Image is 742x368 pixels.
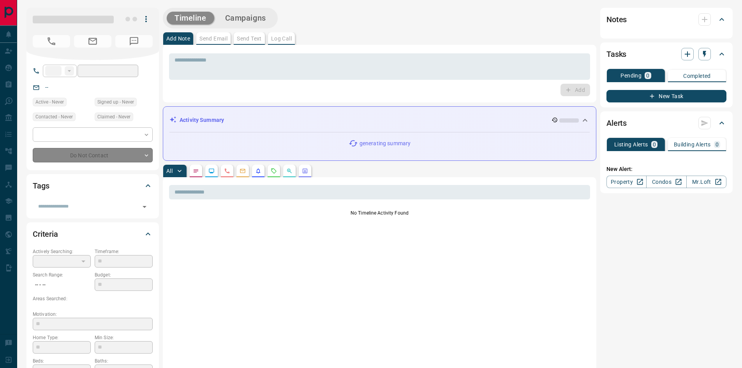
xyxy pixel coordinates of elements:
[33,248,91,255] p: Actively Searching:
[33,334,91,341] p: Home Type:
[606,10,726,29] div: Notes
[716,142,719,147] p: 0
[674,142,711,147] p: Building Alerts
[606,48,626,60] h2: Tasks
[95,334,153,341] p: Min Size:
[169,113,590,127] div: Activity Summary
[95,248,153,255] p: Timeframe:
[193,168,199,174] svg: Notes
[240,168,246,174] svg: Emails
[286,168,293,174] svg: Opportunities
[255,168,261,174] svg: Listing Alerts
[33,148,153,162] div: Do Not Contact
[74,35,111,48] span: No Email
[35,98,64,106] span: Active - Never
[653,142,656,147] p: 0
[606,117,627,129] h2: Alerts
[45,84,48,90] a: --
[97,113,130,121] span: Claimed - Never
[271,168,277,174] svg: Requests
[95,271,153,278] p: Budget:
[208,168,215,174] svg: Lead Browsing Activity
[33,180,49,192] h2: Tags
[33,225,153,243] div: Criteria
[606,176,647,188] a: Property
[139,201,150,212] button: Open
[33,271,91,278] p: Search Range:
[95,357,153,364] p: Baths:
[33,35,70,48] span: No Number
[302,168,308,174] svg: Agent Actions
[646,73,649,78] p: 0
[33,176,153,195] div: Tags
[169,210,590,217] p: No Timeline Activity Found
[180,116,224,124] p: Activity Summary
[217,12,274,25] button: Campaigns
[166,168,173,174] p: All
[33,295,153,302] p: Areas Searched:
[620,73,642,78] p: Pending
[33,228,58,240] h2: Criteria
[606,114,726,132] div: Alerts
[33,311,153,318] p: Motivation:
[606,45,726,63] div: Tasks
[606,13,627,26] h2: Notes
[33,357,91,364] p: Beds:
[166,36,190,41] p: Add Note
[614,142,648,147] p: Listing Alerts
[606,90,726,102] button: New Task
[360,139,411,148] p: generating summary
[606,165,726,173] p: New Alert:
[33,278,91,291] p: -- - --
[167,12,214,25] button: Timeline
[224,168,230,174] svg: Calls
[35,113,73,121] span: Contacted - Never
[686,176,726,188] a: Mr.Loft
[646,176,686,188] a: Condos
[683,73,711,79] p: Completed
[97,98,134,106] span: Signed up - Never
[115,35,153,48] span: No Number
